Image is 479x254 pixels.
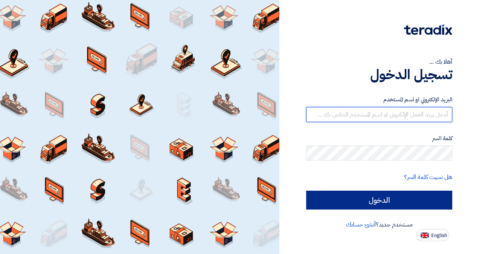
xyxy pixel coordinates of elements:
div: أهلا بك ... [306,57,452,66]
label: كلمة السر [306,134,452,143]
a: أنشئ حسابك [346,220,376,229]
img: en-US.png [421,233,429,238]
span: English [431,233,447,238]
label: البريد الإلكتروني او اسم المستخدم [306,95,452,104]
a: هل نسيت كلمة السر؟ [404,173,452,182]
input: أدخل بريد العمل الإلكتروني او اسم المستخدم الخاص بك ... [306,107,452,122]
div: مستخدم جديد؟ [306,220,452,229]
img: Teradix logo [404,24,452,35]
button: English [416,229,449,241]
h1: تسجيل الدخول [306,66,452,83]
input: الدخول [306,191,452,210]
